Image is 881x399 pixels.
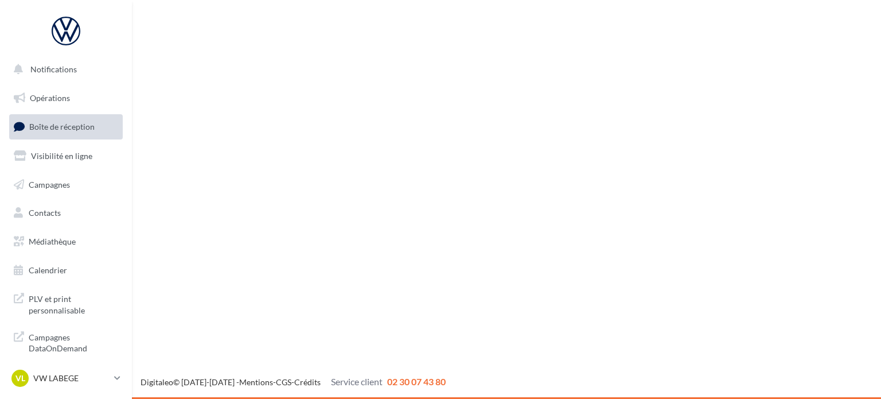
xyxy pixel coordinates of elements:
a: PLV et print personnalisable [7,286,125,320]
a: Crédits [294,377,321,387]
a: Calendrier [7,258,125,282]
span: Boîte de réception [29,122,95,131]
span: Service client [331,376,383,387]
span: Visibilité en ligne [31,151,92,161]
a: VL VW LABEGE [9,367,123,389]
a: Boîte de réception [7,114,125,139]
span: Contacts [29,208,61,218]
span: 02 30 07 43 80 [387,376,446,387]
span: © [DATE]-[DATE] - - - [141,377,446,387]
a: CGS [276,377,291,387]
a: Contacts [7,201,125,225]
span: PLV et print personnalisable [29,291,118,316]
span: Calendrier [29,265,67,275]
a: Campagnes DataOnDemand [7,325,125,359]
span: Campagnes [29,179,70,189]
span: VL [15,373,25,384]
span: Opérations [30,93,70,103]
a: Mentions [239,377,273,387]
span: Campagnes DataOnDemand [29,330,118,354]
a: Digitaleo [141,377,173,387]
p: VW LABEGE [33,373,110,384]
a: Campagnes [7,173,125,197]
span: Notifications [30,64,77,74]
span: Médiathèque [29,237,76,246]
a: Médiathèque [7,230,125,254]
button: Notifications [7,57,120,82]
a: Visibilité en ligne [7,144,125,168]
a: Opérations [7,86,125,110]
